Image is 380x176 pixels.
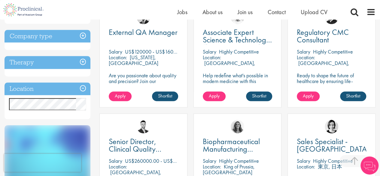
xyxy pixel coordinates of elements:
p: Ready to shape the future of healthcare by ensuring life-changing treatments meet global regulato... [297,73,366,113]
p: Highly Competitive [219,48,259,55]
span: Salary [203,48,216,55]
p: Highly Competitive [219,157,259,164]
img: Jackie Cerchio [231,120,244,133]
span: Regulatory CMC Consultant [297,27,349,45]
span: Salary [297,48,310,55]
a: About us [202,8,223,16]
span: Location: [297,163,315,170]
img: Joshua Godden [137,120,150,133]
span: Salary [203,157,216,164]
span: External QA Manager [109,27,178,37]
a: Shortlist [152,91,178,101]
p: Are you passionate about quality and precision? Join our pharmaceutical client and help ensure to... [109,73,178,107]
a: Associate Expert Science & Technology ([MEDICAL_DATA]) [203,29,272,44]
h3: Company type [5,30,90,43]
span: Associate Expert Science & Technology ([MEDICAL_DATA]) [203,27,272,52]
a: Apply [297,91,320,101]
a: Biopharmaceutical Manufacturing Associate [203,138,272,153]
a: Regulatory CMC Consultant [297,29,366,44]
span: Location: [203,54,221,61]
a: External QA Manager [109,29,178,36]
span: Apply [115,93,126,99]
p: [GEOGRAPHIC_DATA], [GEOGRAPHIC_DATA] [297,60,349,72]
img: Nic Choa [325,120,338,133]
span: Salary [109,48,122,55]
p: King of Prussia, [GEOGRAPHIC_DATA] [203,163,255,176]
span: Location: [109,163,127,170]
p: Help redefine what's possible in modern medicine with this [MEDICAL_DATA] Associate Expert Scienc... [203,73,272,95]
p: US$260000.00 - US$280000.00 per annum [125,157,220,164]
a: Join us [238,8,253,16]
img: Chatbot [360,156,378,174]
span: Location: [203,163,221,170]
p: Highly Competitive [313,48,353,55]
span: Biopharmaceutical Manufacturing Associate [203,136,260,162]
iframe: reCAPTCHA [4,154,81,172]
span: Sales Specialist - [GEOGRAPHIC_DATA] [297,136,369,154]
a: Shortlist [246,91,272,101]
a: Upload CV [301,8,327,16]
p: Highly Competitive [313,157,353,164]
span: Apply [209,93,220,99]
a: Sales Specialist - [GEOGRAPHIC_DATA] [297,138,366,153]
a: Jobs [177,8,187,16]
p: 東京, 日本 [318,163,342,170]
span: Salary [297,157,310,164]
a: Senior Director, Clinical Quality Assurance [109,138,178,153]
h3: Therapy [5,56,90,69]
a: Apply [109,91,132,101]
p: [US_STATE], [GEOGRAPHIC_DATA] [109,54,158,66]
h3: Location [5,82,90,95]
a: Apply [203,91,226,101]
span: Salary [109,157,122,164]
span: Senior Director, Clinical Quality Assurance [109,136,161,162]
span: Location: [297,54,315,61]
p: US$120000 - US$160000 per annum [125,48,205,55]
p: [GEOGRAPHIC_DATA], [GEOGRAPHIC_DATA] [203,60,255,72]
a: Shortlist [340,91,366,101]
span: Apply [303,93,314,99]
a: Contact [268,8,286,16]
span: Location: [109,54,127,61]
